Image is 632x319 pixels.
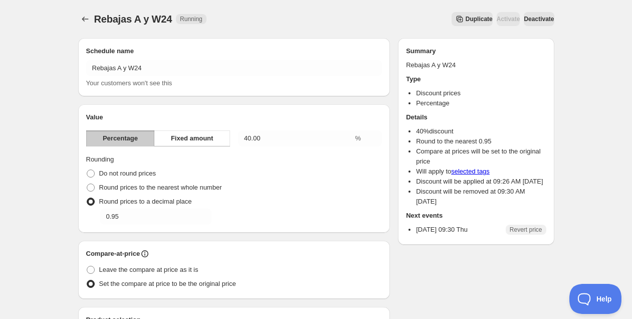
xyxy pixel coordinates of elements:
span: Rebajas A y W24 [94,14,172,25]
h2: Details [406,112,546,122]
iframe: Toggle Customer Support [569,284,622,314]
button: Percentage [86,130,155,146]
li: Percentage [416,98,546,108]
h2: Value [86,112,382,122]
button: Secondary action label [452,12,493,26]
p: [DATE] 09:30 Thu [416,225,468,235]
span: Leave the compare at price as it is [99,266,198,273]
li: Compare at prices will be set to the original price [416,146,546,167]
h2: Type [406,74,546,84]
p: Rebajas A y W24 [406,60,546,70]
h2: Summary [406,46,546,56]
span: Your customers won't see this [86,79,172,87]
button: Schedules [78,12,92,26]
li: Round to the nearest 0.95 [416,136,546,146]
a: selected tags [451,168,490,175]
span: % [355,134,361,142]
li: Will apply to [416,167,546,177]
span: Revert price [510,226,542,234]
span: Round prices to a decimal place [99,198,192,205]
h2: Compare-at-price [86,249,140,259]
span: Deactivate [524,15,554,23]
span: Rounding [86,155,114,163]
span: Fixed amount [171,133,214,143]
span: Set the compare at price to be the original price [99,280,236,287]
span: Round prices to the nearest whole number [99,184,222,191]
li: Discount will be applied at 09:26 AM [DATE] [416,177,546,187]
button: Fixed amount [154,130,230,146]
li: Discount will be removed at 09:30 AM [DATE] [416,187,546,207]
li: Discount prices [416,88,546,98]
span: Running [180,15,202,23]
span: Do not round prices [99,170,156,177]
h2: Schedule name [86,46,382,56]
button: Deactivate [524,12,554,26]
li: 40 % discount [416,126,546,136]
span: Percentage [103,133,138,143]
span: Duplicate [466,15,493,23]
h2: Next events [406,211,546,221]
